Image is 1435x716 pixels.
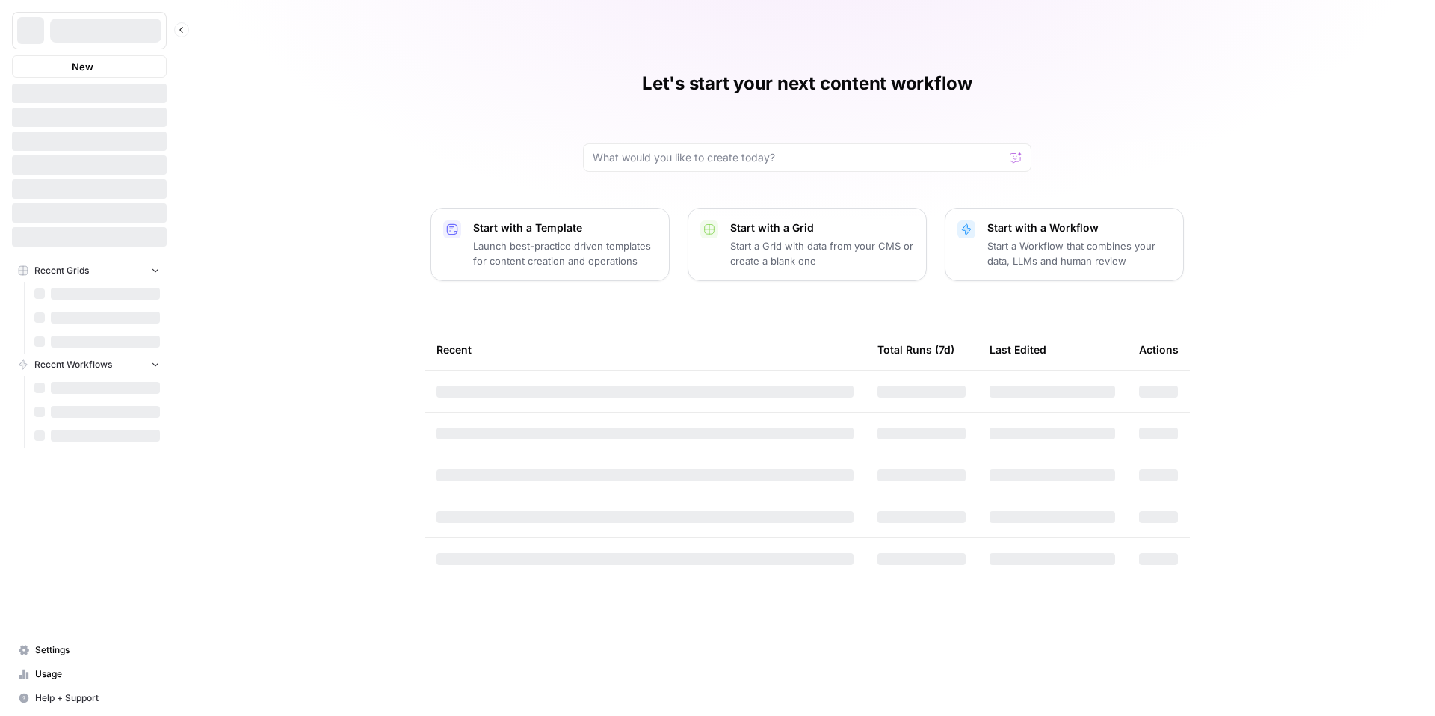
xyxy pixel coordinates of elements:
[473,220,657,235] p: Start with a Template
[72,59,93,74] span: New
[34,358,112,371] span: Recent Workflows
[12,55,167,78] button: New
[730,220,914,235] p: Start with a Grid
[987,238,1171,268] p: Start a Workflow that combines your data, LLMs and human review
[35,691,160,705] span: Help + Support
[35,667,160,681] span: Usage
[688,208,927,281] button: Start with a GridStart a Grid with data from your CMS or create a blank one
[12,259,167,282] button: Recent Grids
[12,662,167,686] a: Usage
[34,264,89,277] span: Recent Grids
[473,238,657,268] p: Launch best-practice driven templates for content creation and operations
[945,208,1184,281] button: Start with a WorkflowStart a Workflow that combines your data, LLMs and human review
[12,638,167,662] a: Settings
[990,329,1046,370] div: Last Edited
[12,686,167,710] button: Help + Support
[987,220,1171,235] p: Start with a Workflow
[593,150,1004,165] input: What would you like to create today?
[642,72,972,96] h1: Let's start your next content workflow
[436,329,854,370] div: Recent
[877,329,954,370] div: Total Runs (7d)
[430,208,670,281] button: Start with a TemplateLaunch best-practice driven templates for content creation and operations
[12,354,167,376] button: Recent Workflows
[1139,329,1179,370] div: Actions
[730,238,914,268] p: Start a Grid with data from your CMS or create a blank one
[35,644,160,657] span: Settings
